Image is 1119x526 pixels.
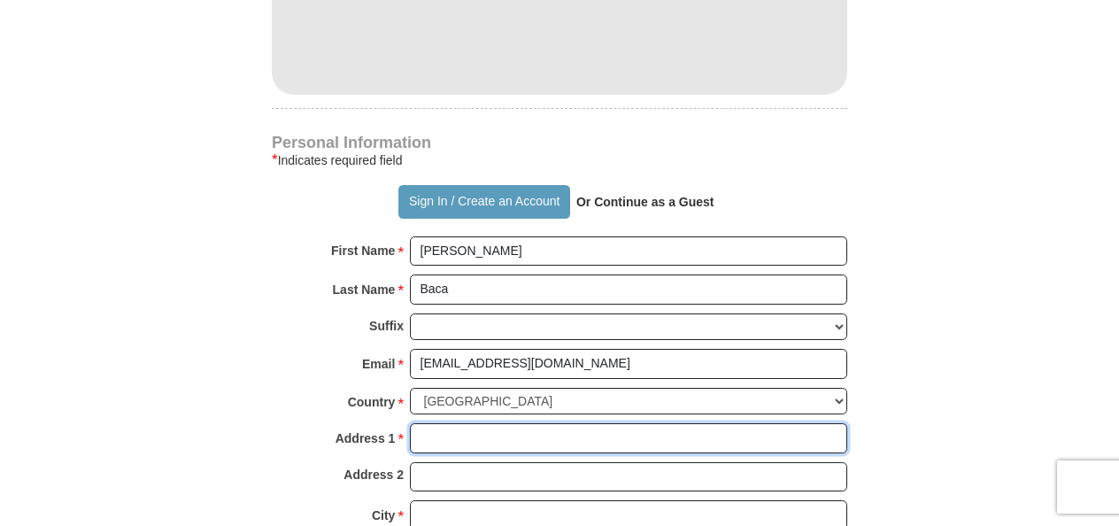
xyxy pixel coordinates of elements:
strong: First Name [331,238,395,263]
div: Indicates required field [272,150,847,171]
button: Sign In / Create an Account [398,185,569,219]
strong: Last Name [333,277,396,302]
strong: Email [362,352,395,376]
h4: Personal Information [272,135,847,150]
strong: Country [348,390,396,414]
strong: Address 2 [343,462,404,487]
strong: Or Continue as a Guest [576,195,714,209]
strong: Address 1 [336,426,396,451]
strong: Suffix [369,313,404,338]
